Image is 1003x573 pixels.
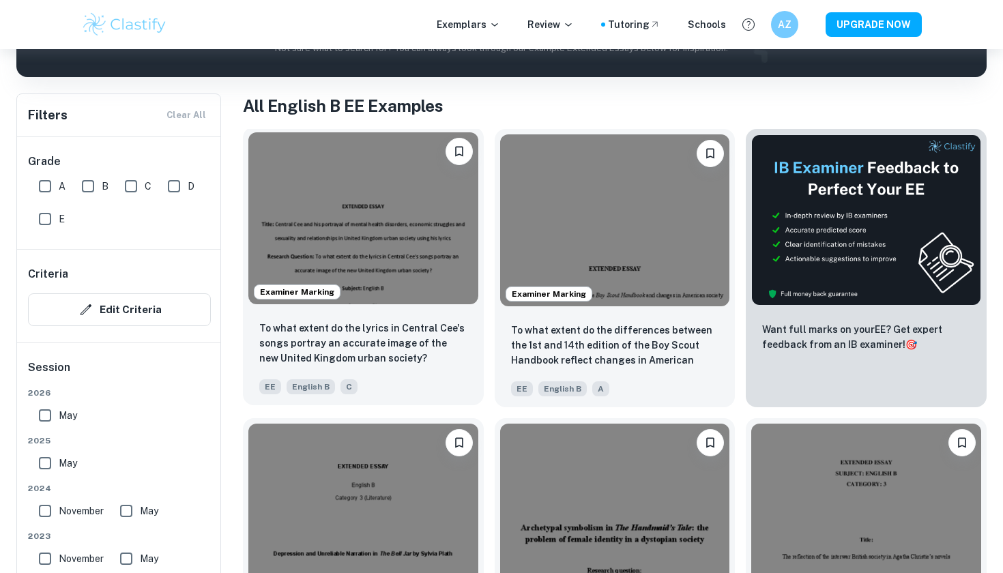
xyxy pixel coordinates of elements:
[506,288,592,300] span: Examiner Marking
[697,140,724,167] button: Bookmark
[259,321,467,366] p: To what extent do the lyrics in Central Cee's songs portray an accurate image of the new United K...
[140,503,158,518] span: May
[608,17,660,32] a: Tutoring
[28,293,211,326] button: Edit Criteria
[495,129,736,407] a: Examiner MarkingBookmarkTo what extent do the differences between the 1st and 14th edition of the...
[905,339,917,350] span: 🎯
[243,129,484,407] a: Examiner MarkingBookmarkTo what extent do the lyrics in Central Cee's songs portray an accurate i...
[28,530,211,542] span: 2023
[511,323,719,369] p: To what extent do the differences between the 1st and 14th edition of the Boy Scout Handbook refl...
[771,11,798,38] button: AZ
[145,179,151,194] span: C
[28,266,68,282] h6: Criteria
[287,379,335,394] span: English B
[140,551,158,566] span: May
[28,106,68,125] h6: Filters
[437,17,500,32] p: Exemplars
[446,138,473,165] button: Bookmark
[28,153,211,170] h6: Grade
[527,17,574,32] p: Review
[737,13,760,36] button: Help and Feedback
[59,408,77,423] span: May
[777,17,793,32] h6: AZ
[59,211,65,226] span: E
[255,286,340,298] span: Examiner Marking
[188,179,194,194] span: D
[340,379,358,394] span: C
[511,381,533,396] span: EE
[948,429,976,456] button: Bookmark
[28,435,211,447] span: 2025
[102,179,108,194] span: B
[59,551,104,566] span: November
[762,322,970,352] p: Want full marks on your EE ? Get expert feedback from an IB examiner!
[28,359,211,387] h6: Session
[59,179,66,194] span: A
[28,387,211,399] span: 2026
[688,17,726,32] a: Schools
[59,456,77,471] span: May
[592,381,609,396] span: A
[59,503,104,518] span: November
[259,379,281,394] span: EE
[751,134,981,306] img: Thumbnail
[81,11,168,38] img: Clastify logo
[28,482,211,495] span: 2024
[248,132,478,304] img: English B EE example thumbnail: To what extent do the lyrics in Central
[500,134,730,306] img: English B EE example thumbnail: To what extent do the differences betwee
[746,129,987,407] a: ThumbnailWant full marks on yourEE? Get expert feedback from an IB examiner!
[446,429,473,456] button: Bookmark
[243,93,987,118] h1: All English B EE Examples
[697,429,724,456] button: Bookmark
[826,12,922,37] button: UPGRADE NOW
[538,381,587,396] span: English B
